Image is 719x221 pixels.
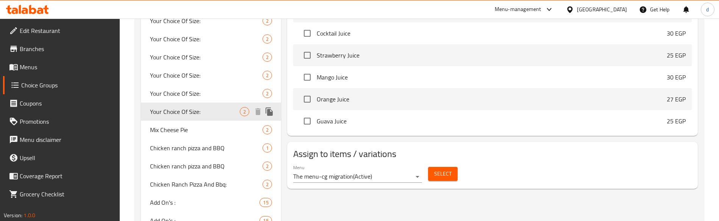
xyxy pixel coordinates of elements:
[667,95,686,104] p: 27 EGP
[3,149,120,167] a: Upsell
[263,36,272,43] span: 2
[263,34,272,44] div: Choices
[20,135,114,144] span: Menu disclaimer
[667,29,686,38] p: 30 EGP
[293,165,304,170] label: Menu
[317,95,667,104] span: Orange Juice
[263,90,272,97] span: 2
[263,53,272,62] div: Choices
[263,71,272,80] div: Choices
[263,16,272,25] div: Choices
[240,108,249,115] span: 2
[3,185,120,203] a: Grocery Checklist
[141,48,281,66] div: Your Choice Of Size:2
[150,198,259,207] span: Add On's :
[299,113,315,129] span: Select choice
[317,73,667,82] span: Mango Juice
[263,125,272,134] div: Choices
[263,162,272,171] div: Choices
[150,143,262,153] span: Chicken ranch pizza and BBQ
[263,143,272,153] div: Choices
[252,106,264,117] button: delete
[3,167,120,185] a: Coverage Report
[141,121,281,139] div: Mix Cheese Pie2
[141,139,281,157] div: Chicken ranch pizza and BBQ1
[260,199,271,206] span: 15
[150,53,262,62] span: Your Choice Of Size:
[3,94,120,112] a: Coupons
[141,66,281,84] div: Your Choice Of Size:2
[434,169,452,179] span: Select
[299,47,315,63] span: Select choice
[150,34,262,44] span: Your Choice Of Size:
[141,30,281,48] div: Your Choice Of Size:2
[263,17,272,25] span: 2
[20,153,114,162] span: Upsell
[428,167,458,181] button: Select
[150,16,262,25] span: Your Choice Of Size:
[3,131,120,149] a: Menu disclaimer
[263,181,272,188] span: 2
[299,91,315,107] span: Select choice
[317,117,667,126] span: Guava Juice
[299,25,315,41] span: Select choice
[293,148,692,160] h2: Assign to items / variations
[259,198,272,207] div: Choices
[317,51,667,60] span: Strawberry Juice
[150,89,262,98] span: Your Choice Of Size:
[150,71,262,80] span: Your Choice Of Size:
[20,171,114,181] span: Coverage Report
[495,5,541,14] div: Menu-management
[264,106,275,117] button: duplicate
[263,126,272,134] span: 2
[577,5,627,14] div: [GEOGRAPHIC_DATA]
[706,5,709,14] span: d
[317,29,667,38] span: Cocktail Juice
[141,193,281,212] div: Add On's :15
[20,44,114,53] span: Branches
[23,210,35,220] span: 1.0.0
[299,69,315,85] span: Select choice
[263,89,272,98] div: Choices
[141,84,281,103] div: Your Choice Of Size:2
[150,162,262,171] span: Chicken ranch pizza and BBQ
[141,103,281,121] div: Your Choice Of Size:2deleteduplicate
[3,112,120,131] a: Promotions
[263,180,272,189] div: Choices
[667,117,686,126] p: 25 EGP
[141,157,281,175] div: Chicken ranch pizza and BBQ2
[263,145,272,152] span: 1
[667,73,686,82] p: 30 EGP
[3,40,120,58] a: Branches
[263,54,272,61] span: 2
[3,58,120,76] a: Menus
[20,117,114,126] span: Promotions
[150,107,239,116] span: Your Choice Of Size:
[141,12,281,30] div: Your Choice Of Size:2
[667,51,686,60] p: 25 EGP
[21,81,114,90] span: Choice Groups
[20,99,114,108] span: Coupons
[3,76,120,94] a: Choice Groups
[150,125,262,134] span: Mix Cheese Pie
[293,171,422,183] div: The menu-cg migration(Active)
[20,190,114,199] span: Grocery Checklist
[150,180,262,189] span: Chicken Ranch Pizza And Bbq:
[240,107,249,116] div: Choices
[20,26,114,35] span: Edit Restaurant
[263,72,272,79] span: 2
[141,175,281,193] div: Chicken Ranch Pizza And Bbq:2
[263,163,272,170] span: 2
[3,22,120,40] a: Edit Restaurant
[4,210,22,220] span: Version:
[20,62,114,72] span: Menus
